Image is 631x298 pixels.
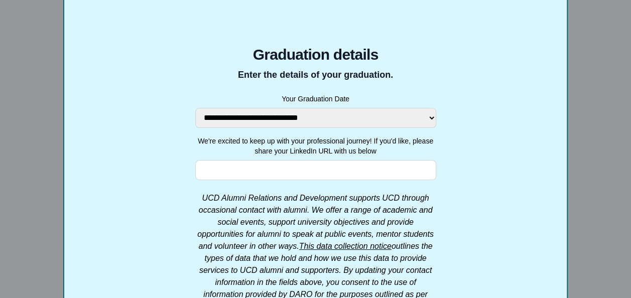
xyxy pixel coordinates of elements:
[195,68,436,82] p: Enter the details of your graduation.
[299,242,392,250] a: This data collection notice
[195,94,436,104] label: Your Graduation Date
[195,46,436,64] span: Graduation details
[195,136,436,156] label: We're excited to keep up with your professional journey! If you'd like, please share your LinkedI...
